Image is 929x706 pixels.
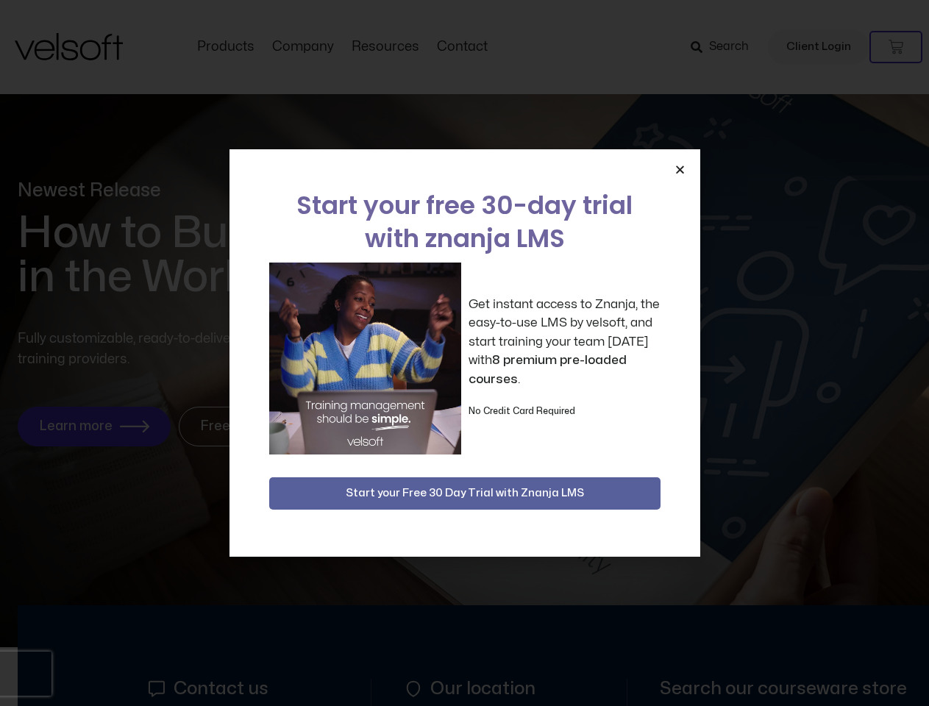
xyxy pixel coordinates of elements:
strong: 8 premium pre-loaded courses [469,354,627,385]
a: Close [674,164,686,175]
strong: No Credit Card Required [469,407,575,416]
button: Start your Free 30 Day Trial with Znanja LMS [269,477,661,510]
span: Start your Free 30 Day Trial with Znanja LMS [346,485,584,502]
img: a woman sitting at her laptop dancing [269,263,461,454]
p: Get instant access to Znanja, the easy-to-use LMS by velsoft, and start training your team [DATE]... [469,295,661,389]
h2: Start your free 30-day trial with znanja LMS [269,189,661,255]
